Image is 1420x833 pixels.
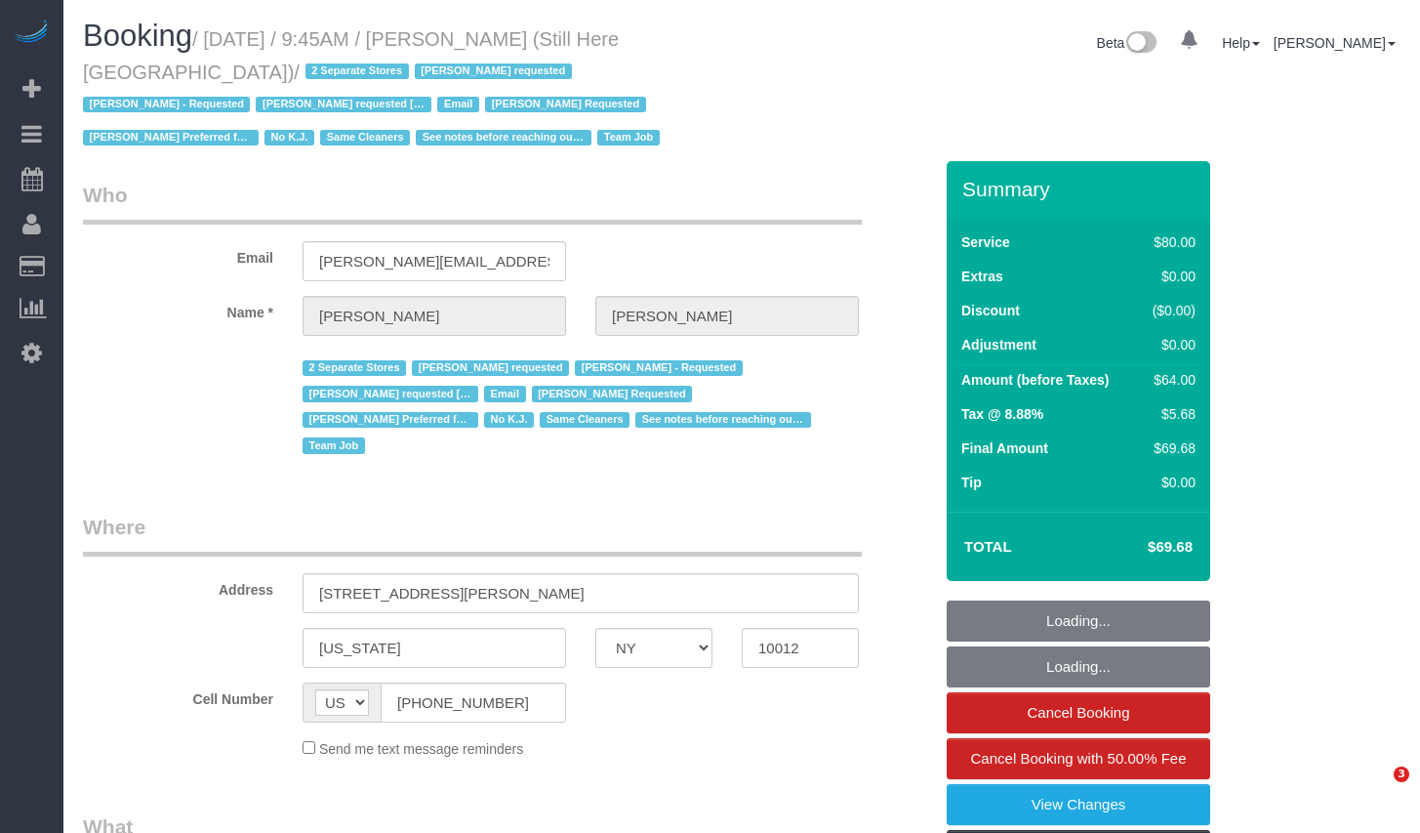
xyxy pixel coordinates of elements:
img: Automaid Logo [12,20,51,47]
div: $0.00 [1144,267,1196,286]
span: Same Cleaners [320,130,410,146]
span: [PERSON_NAME] requested [415,63,572,79]
label: Tax @ 8.88% [961,404,1043,424]
span: Send me text message reminders [319,741,523,757]
strong: Total [964,538,1012,555]
div: $64.00 [1144,370,1196,390]
legend: Where [83,513,862,557]
label: Tip [961,473,982,492]
div: $80.00 [1144,232,1196,252]
span: [PERSON_NAME] requested [412,360,569,376]
label: Name * [68,296,288,322]
span: [PERSON_NAME] requested [STREET_ADDRESS] [303,386,478,401]
span: Team Job [303,437,365,453]
label: Amount (before Taxes) [961,370,1109,390]
input: City [303,628,566,668]
span: See notes before reaching out to customer [635,412,811,428]
div: $69.68 [1144,438,1196,458]
span: No K.J. [484,412,534,428]
label: Extras [961,267,1003,286]
div: ($0.00) [1144,301,1196,320]
span: Team Job [597,130,660,146]
img: New interface [1124,31,1156,57]
span: / [83,62,666,149]
small: / [DATE] / 9:45AM / [PERSON_NAME] (Still Here [GEOGRAPHIC_DATA]) [83,28,666,149]
span: Email [484,386,526,401]
label: Adjustment [961,335,1036,354]
input: First Name [303,296,566,336]
input: Zip Code [742,628,859,668]
a: Cancel Booking with 50.00% Fee [947,738,1210,779]
span: 3 [1394,767,1409,782]
a: Beta [1097,35,1157,51]
input: Last Name [595,296,859,336]
h4: $69.68 [1089,539,1193,556]
label: Cell Number [68,683,288,709]
span: [PERSON_NAME] Preferred for [STREET_ADDRESS][PERSON_NAME] [83,130,259,146]
label: Discount [961,301,1020,320]
span: [PERSON_NAME] - Requested [575,360,742,376]
div: $0.00 [1144,335,1196,354]
span: 2 Separate Stores [305,63,409,79]
span: [PERSON_NAME] Requested [485,97,646,112]
input: Email [303,241,566,281]
span: Same Cleaners [540,412,629,428]
iframe: Intercom live chat [1354,767,1400,813]
label: Final Amount [961,438,1048,458]
legend: Who [83,181,862,225]
input: Cell Number [381,683,566,723]
label: Address [68,573,288,600]
span: [PERSON_NAME] Requested [532,386,693,401]
span: No K.J. [264,130,314,146]
div: $5.68 [1144,404,1196,424]
span: Cancel Booking with 50.00% Fee [971,750,1187,767]
h3: Summary [962,178,1200,200]
span: [PERSON_NAME] requested [STREET_ADDRESS] [256,97,431,112]
a: [PERSON_NAME] [1274,35,1396,51]
a: Cancel Booking [947,692,1210,733]
span: [PERSON_NAME] Preferred for [STREET_ADDRESS][PERSON_NAME] [303,412,478,428]
span: See notes before reaching out to customer [416,130,591,146]
label: Email [68,241,288,268]
label: Service [961,232,1010,252]
span: Booking [83,19,192,53]
a: View Changes [947,784,1210,825]
span: [PERSON_NAME] - Requested [83,97,250,112]
span: 2 Separate Stores [303,360,406,376]
div: $0.00 [1144,473,1196,492]
span: Email [437,97,479,112]
a: Help [1222,35,1260,51]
